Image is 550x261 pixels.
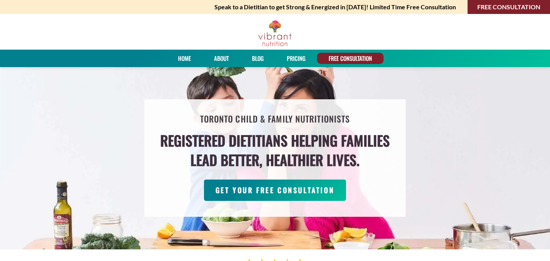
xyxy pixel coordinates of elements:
img: Vibrant Nutrition [258,20,292,47]
strong: Speak to a Dietitian to get Strong & Energized in [DATE]! Limited Time Free Consultation [214,2,456,12]
a: Blog [249,53,266,64]
a: GET YOUR FREE CONSULTATION [204,180,346,201]
a: FREE CONSULTATION [326,53,375,64]
h4: Registered Dietitians helping families lead better, healthier lives. [160,131,390,170]
a: Home [175,53,194,64]
h2: Toronto Child & Family Nutritionists [200,111,350,127]
a: About [211,53,231,64]
a: PRICING [284,53,308,64]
